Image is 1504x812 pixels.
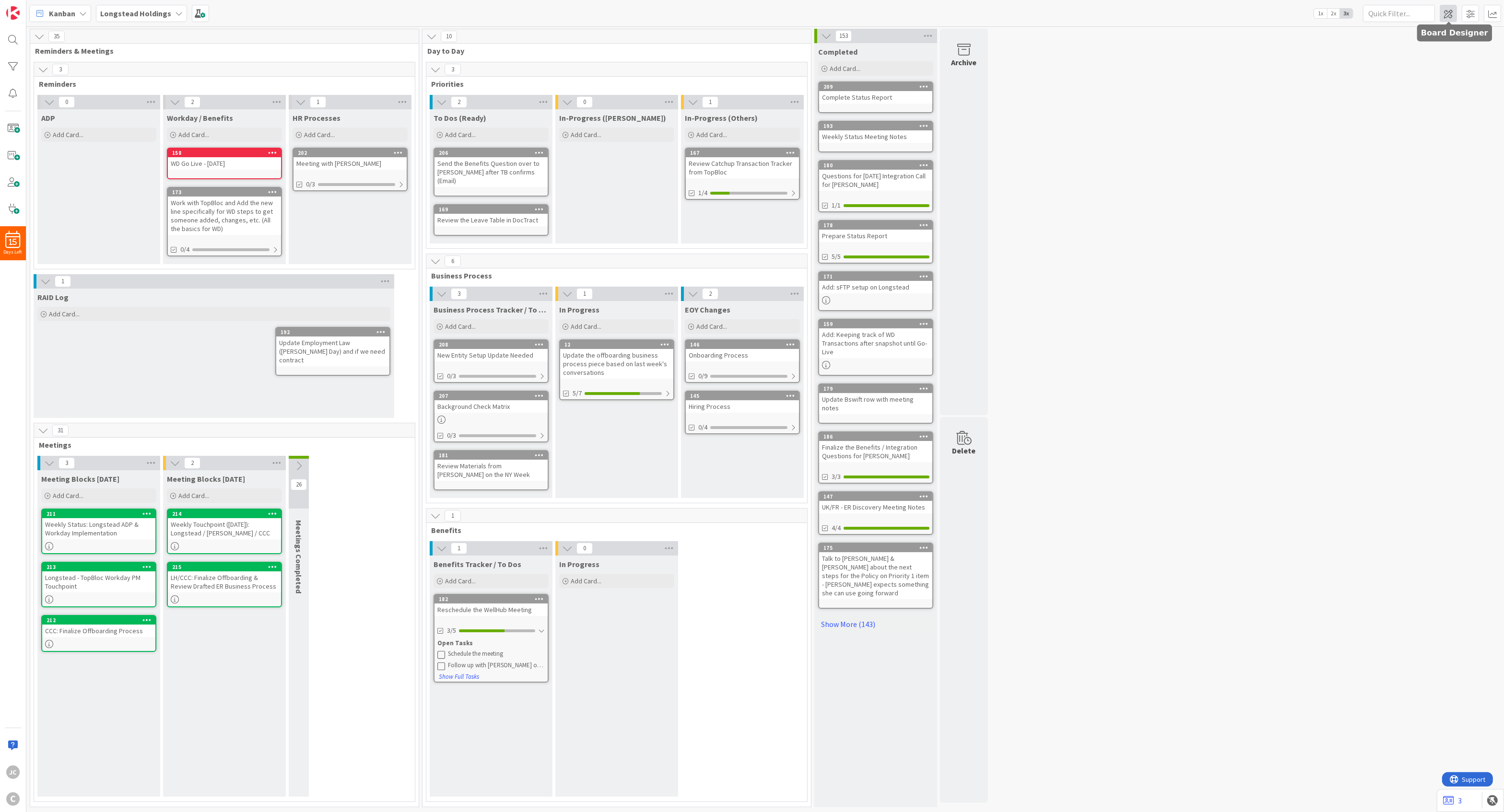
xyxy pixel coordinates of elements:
[310,96,326,108] span: 1
[434,113,486,123] span: To Dos (Ready)
[823,433,932,440] div: 186
[1443,795,1462,806] a: 3
[435,149,548,187] div: 206Send the Benefits Question over to [PERSON_NAME] after TB confirms (Email)
[184,96,200,108] span: 2
[42,510,155,518] div: 211
[435,451,548,460] div: 181
[823,545,932,551] div: 175
[823,83,932,90] div: 209
[294,149,407,170] div: 202Meeting with [PERSON_NAME]
[168,149,281,170] div: 158WD Go Live - [DATE]
[686,340,799,361] div: 146Onboarding Process
[1363,5,1435,22] input: Quick Filter...
[435,205,548,214] div: 169
[435,603,548,616] div: Reschedule the WellHub Meeting
[698,371,707,381] span: 0/9
[685,113,758,123] span: In-Progress (Others)
[819,384,932,393] div: 179
[37,292,69,302] span: RAID Log
[819,82,932,104] div: 209Complete Status Report
[830,64,860,73] span: Add Card...
[42,563,155,571] div: 213
[167,474,245,484] span: Meeting Blocks Tomorrow
[304,130,335,139] span: Add Card...
[42,510,155,539] div: 211Weekly Status: Longstead ADP & Workday Implementation
[47,617,155,624] div: 212
[832,472,841,482] span: 3/3
[447,371,456,381] span: 0/3
[41,474,119,484] span: Meeting Blocks Today
[819,82,932,91] div: 209
[168,563,281,571] div: 215
[819,432,932,462] div: 186Finalize the Benefits / Integration Questions for [PERSON_NAME]
[818,47,858,57] span: Completed
[819,384,932,414] div: 179Update Bswift row with meeting notes
[6,6,20,20] img: Visit kanbanzone.com
[172,564,281,570] div: 215
[168,510,281,539] div: 214Weekly Touchpoint ([DATE]): Longstead / [PERSON_NAME] / CCC
[823,162,932,169] div: 180
[698,422,707,432] span: 0/4
[59,457,75,469] span: 3
[293,113,341,123] span: HR Processes
[434,559,521,569] span: Benefits Tracker / To Dos
[559,305,599,314] span: In Progress
[431,271,795,280] span: Business Process
[291,479,307,490] span: 26
[686,157,799,178] div: Review Catchup Transaction Tracker from TopBloc
[823,273,932,280] div: 171
[690,150,799,156] div: 167
[445,322,476,331] span: Add Card...
[696,130,727,139] span: Add Card...
[698,188,707,198] span: 1/4
[168,518,281,539] div: Weekly Touchpoint ([DATE]): Longstead / [PERSON_NAME] / CCC
[571,322,601,331] span: Add Card...
[435,595,548,616] div: 182Reschedule the WellHub Meeting
[39,440,403,450] span: Meetings
[445,130,476,139] span: Add Card...
[435,392,548,400] div: 207
[435,149,548,157] div: 206
[52,64,69,75] span: 3
[451,96,467,108] span: 2
[560,340,673,349] div: 12
[823,385,932,392] div: 179
[306,179,315,189] span: 0/3
[47,510,155,517] div: 211
[832,523,841,533] span: 4/4
[819,320,932,358] div: 159Add: Keeping track of WD Transactions after snapshot until Go-Live
[168,197,281,235] div: Work with TopBloc and Add the new line specifically for WD steps to get someone added, changes, e...
[168,149,281,157] div: 158
[447,430,456,441] span: 0/3
[276,328,389,366] div: 192Update Employment Law ([PERSON_NAME] Day) and if we need contract
[435,157,548,187] div: Send the Benefits Question over to [PERSON_NAME] after TB confirms (Email)
[49,310,80,318] span: Add Card...
[445,510,461,522] span: 1
[276,328,389,336] div: 192
[451,543,467,554] span: 1
[172,150,281,156] div: 158
[1340,9,1353,18] span: 3x
[47,564,155,570] div: 213
[6,766,20,779] div: JC
[294,157,407,170] div: Meeting with [PERSON_NAME]
[42,518,155,539] div: Weekly Status: Longstead ADP & Workday Implementation
[686,149,799,157] div: 167
[445,64,461,75] span: 3
[431,79,795,89] span: Priorities
[434,305,549,314] span: Business Process Tracker / To Dos
[835,30,852,42] span: 153
[559,559,599,569] span: In Progress
[819,161,932,170] div: 180
[168,571,281,592] div: LH/CCC: Finalize Offboarding & Review Drafted ER Business Process
[560,349,673,379] div: Update the offboarding business process piece based on last week's conversations
[819,91,932,104] div: Complete Status Report
[819,492,932,513] div: 147UK/FR - ER Discovery Meeting Notes
[559,113,666,123] span: In-Progress (Jerry)
[819,272,932,293] div: 171Add: sFTP setup on Longstead
[690,393,799,399] div: 145
[437,638,545,648] div: Open Tasks
[35,46,407,56] span: Reminders & Meetings
[686,149,799,178] div: 167Review Catchup Transaction Tracker from TopBloc
[42,616,155,625] div: 212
